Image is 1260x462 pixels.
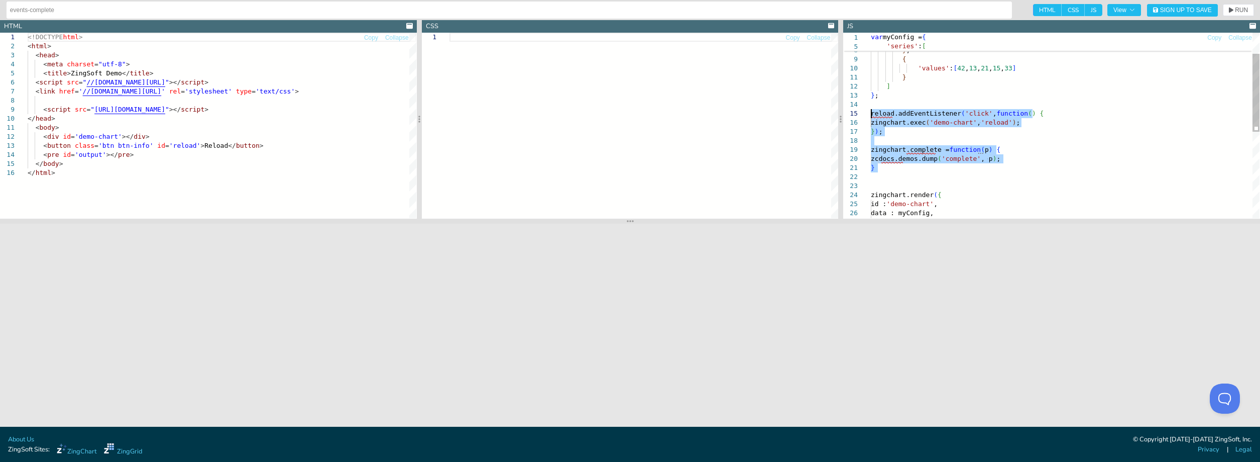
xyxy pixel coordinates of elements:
[75,151,106,158] span: 'output'
[8,445,50,454] span: ZingSoft Sites:
[28,169,36,176] span: </
[1040,110,1044,117] span: {
[79,78,83,86] span: =
[165,142,169,149] span: =
[1033,4,1062,16] span: HTML
[165,78,169,86] span: "
[39,124,55,131] span: body
[843,82,858,91] div: 12
[63,151,71,158] span: id
[55,51,59,59] span: >
[75,87,79,95] span: =
[39,51,55,59] span: head
[871,209,934,217] span: data : myConfig,
[32,42,47,50] span: html
[926,119,930,126] span: (
[875,128,879,135] span: )
[36,87,40,95] span: <
[94,142,98,149] span: =
[922,42,926,50] span: [
[79,33,83,41] span: >
[236,142,260,149] span: button
[1207,33,1222,43] button: Copy
[51,169,55,176] span: >
[57,443,96,456] a: ZingChart
[47,69,67,77] span: title
[36,78,40,86] span: <
[295,87,299,95] span: >
[843,154,858,163] div: 20
[71,69,122,77] span: ZingSoft Demo
[83,87,162,95] span: //[DOMAIN_NAME][URL]
[871,119,926,126] span: zingchart.exec
[938,191,942,199] span: {
[55,124,59,131] span: >
[63,133,71,140] span: id
[63,33,78,41] span: html
[843,55,858,64] div: 9
[28,42,32,50] span: <
[965,64,969,72] span: ,
[43,60,47,68] span: <
[847,22,853,31] div: JS
[260,142,264,149] span: >
[94,60,98,68] span: =
[161,87,165,95] span: '
[977,64,981,72] span: ,
[204,142,228,149] span: Reload
[961,110,965,117] span: (
[1235,7,1248,13] span: RUN
[422,33,436,42] div: 1
[228,142,236,149] span: </
[71,133,75,140] span: =
[993,110,997,117] span: ,
[918,42,922,50] span: :
[1198,445,1219,454] a: Privacy
[883,33,922,41] span: myConfig =
[83,78,87,86] span: "
[364,33,379,43] button: Copy
[146,133,150,140] span: >
[843,163,858,172] div: 21
[86,78,165,86] span: //[DOMAIN_NAME][URL]
[71,151,75,158] span: =
[236,87,252,95] span: type
[997,146,1001,153] span: {
[200,142,204,149] span: >
[10,2,1008,18] input: Untitled Demo
[98,142,154,149] span: 'btn btn-info'
[59,87,75,95] span: href
[181,78,204,86] span: script
[922,33,926,41] span: {
[843,100,858,109] div: 14
[989,146,993,153] span: )
[875,91,879,99] span: ;
[887,200,934,208] span: 'demo-chart'
[843,145,858,154] div: 19
[47,133,59,140] span: div
[98,60,126,68] span: "utf-8"
[843,91,858,100] div: 13
[1085,4,1102,16] span: JS
[43,142,47,149] span: <
[1001,64,1005,72] span: ,
[843,73,858,82] div: 11
[1147,4,1218,17] button: Sign Up to Save
[997,110,1028,117] span: function
[1032,110,1036,117] span: )
[165,106,169,113] span: "
[843,172,858,181] div: 22
[1012,119,1016,126] span: )
[843,200,858,209] div: 25
[985,146,989,153] span: p
[871,200,886,208] span: id :
[902,73,906,81] span: }
[36,169,51,176] span: html
[75,142,94,149] span: class
[39,87,55,95] span: link
[104,443,142,456] a: ZingGrid
[918,64,950,72] span: 'values'
[786,35,800,41] span: Copy
[843,209,858,218] div: 26
[1223,4,1254,16] button: RUN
